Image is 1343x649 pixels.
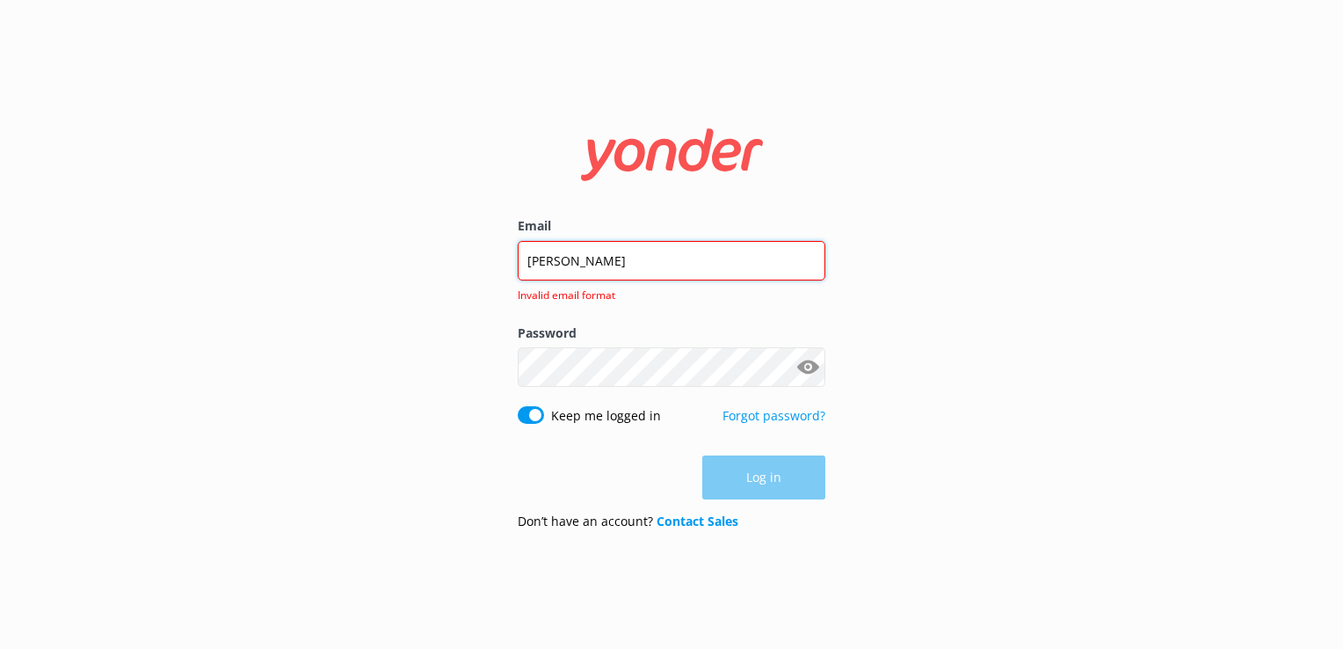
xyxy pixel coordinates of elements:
button: Show password [790,350,825,385]
label: Keep me logged in [551,406,661,426]
input: user@emailaddress.com [518,241,825,281]
p: Don’t have an account? [518,512,738,531]
a: Contact Sales [657,513,738,529]
a: Forgot password? [722,407,825,424]
span: Invalid email format [518,287,815,303]
label: Password [518,324,825,343]
label: Email [518,216,825,236]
